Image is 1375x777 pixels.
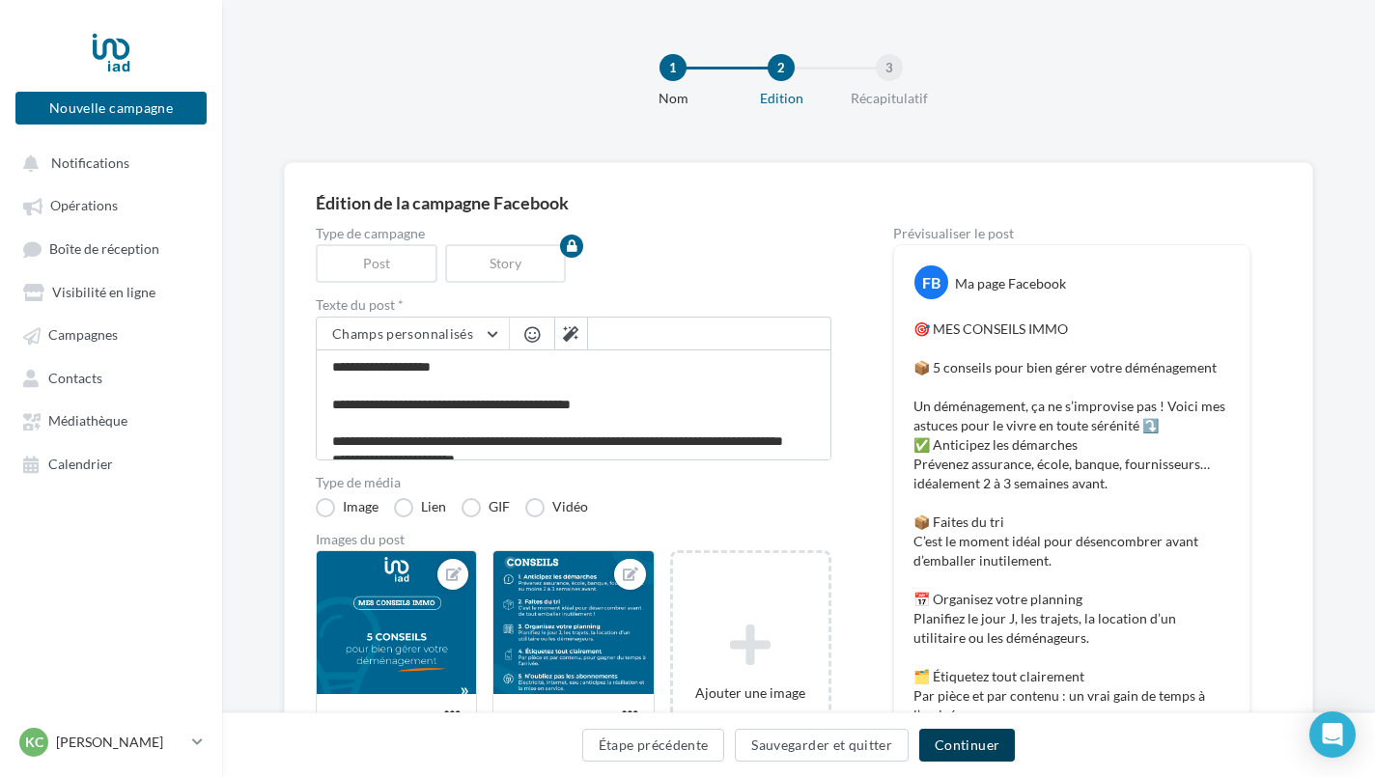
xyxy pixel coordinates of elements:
span: Boîte de réception [49,240,159,257]
span: Champs personnalisés [332,325,473,342]
span: Visibilité en ligne [52,284,155,300]
a: Opérations [12,187,210,222]
div: Ma page Facebook [955,274,1066,293]
p: [PERSON_NAME] [56,733,184,752]
div: 3 [876,54,903,81]
a: Campagnes [12,317,210,351]
span: Notifications [51,154,129,171]
div: Édition de la campagne Facebook [316,194,1281,211]
div: Récapitulatif [828,89,951,108]
label: Vidéo [525,498,588,517]
div: Post_1.1_mes_conseils_immo_déména... [509,708,613,769]
a: Visibilité en ligne [12,274,210,309]
a: Boîte de réception [12,231,210,266]
div: FB [914,265,948,299]
span: Opérations [50,198,118,214]
label: Image [316,498,379,517]
label: Lien [394,498,446,517]
span: Contacts [48,370,102,386]
label: GIF [462,498,510,517]
button: Continuer [919,729,1015,762]
button: Sauvegarder et quitter [735,729,909,762]
div: 1 [659,54,687,81]
div: Prévisualiser le post [893,227,1250,240]
div: Edition [719,89,843,108]
label: Type de campagne [316,227,831,240]
label: Type de média [316,476,831,489]
span: Calendrier [48,456,113,472]
div: Nom [611,89,735,108]
button: Étape précédente [582,729,725,762]
button: Champs personnalisés [317,318,509,350]
a: Médiathèque [12,402,210,437]
a: KC [PERSON_NAME] [15,724,207,761]
span: Médiathèque [48,413,127,430]
button: Notifications [12,145,203,180]
div: Open Intercom Messenger [1309,711,1356,758]
span: Campagnes [48,327,118,344]
div: 2 [768,54,795,81]
a: Calendrier [12,446,210,481]
a: Contacts [12,360,210,395]
div: Post_1.1_mes_conseils_immo_déména... [332,708,436,769]
button: Nouvelle campagne [15,92,207,125]
label: Texte du post * [316,298,831,312]
span: KC [25,733,43,752]
div: Images du post [316,533,831,546]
